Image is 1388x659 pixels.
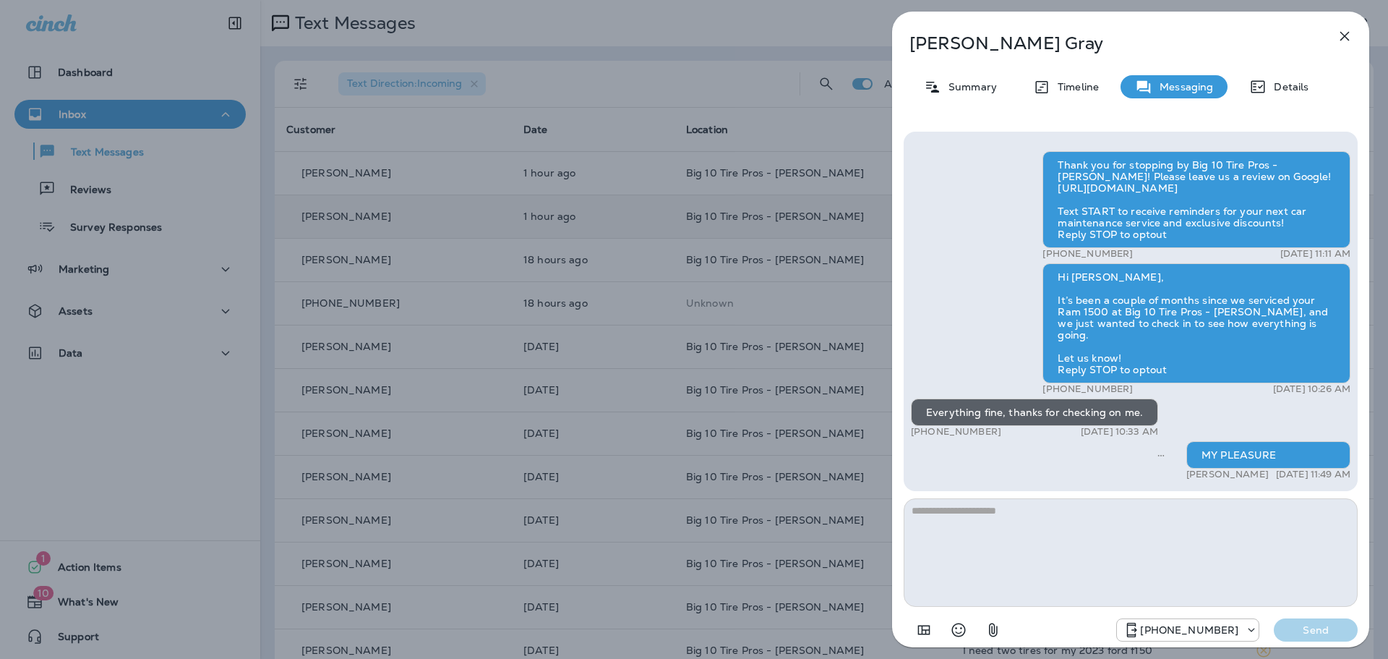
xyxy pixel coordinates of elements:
p: [PHONE_NUMBER] [1042,383,1133,395]
div: MY PLEASURE [1186,441,1350,469]
p: Details [1267,81,1308,93]
p: [DATE] 11:49 AM [1276,469,1350,480]
div: Hi [PERSON_NAME], It’s been a couple of months since we serviced your Ram 1500 at Big 10 Tire Pro... [1042,263,1350,383]
span: Sent [1157,448,1165,461]
div: +1 (601) 808-4206 [1117,621,1259,639]
p: [PERSON_NAME] Gray [909,33,1304,54]
div: Everything fine, thanks for checking on me. [911,399,1158,426]
p: [PERSON_NAME] [1186,469,1269,480]
button: Select an emoji [944,616,973,645]
p: [PHONE_NUMBER] [1042,248,1133,260]
p: Timeline [1050,81,1099,93]
p: [DATE] 11:11 AM [1280,248,1350,260]
p: Summary [941,81,997,93]
p: Messaging [1152,81,1213,93]
p: [DATE] 10:26 AM [1273,383,1350,395]
div: Thank you for stopping by Big 10 Tire Pros - [PERSON_NAME]! Please leave us a review on Google! [... [1042,151,1350,248]
p: [PHONE_NUMBER] [1140,624,1238,636]
p: [PHONE_NUMBER] [911,426,1001,438]
p: [DATE] 10:33 AM [1081,426,1158,438]
button: Add in a premade template [909,616,938,645]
